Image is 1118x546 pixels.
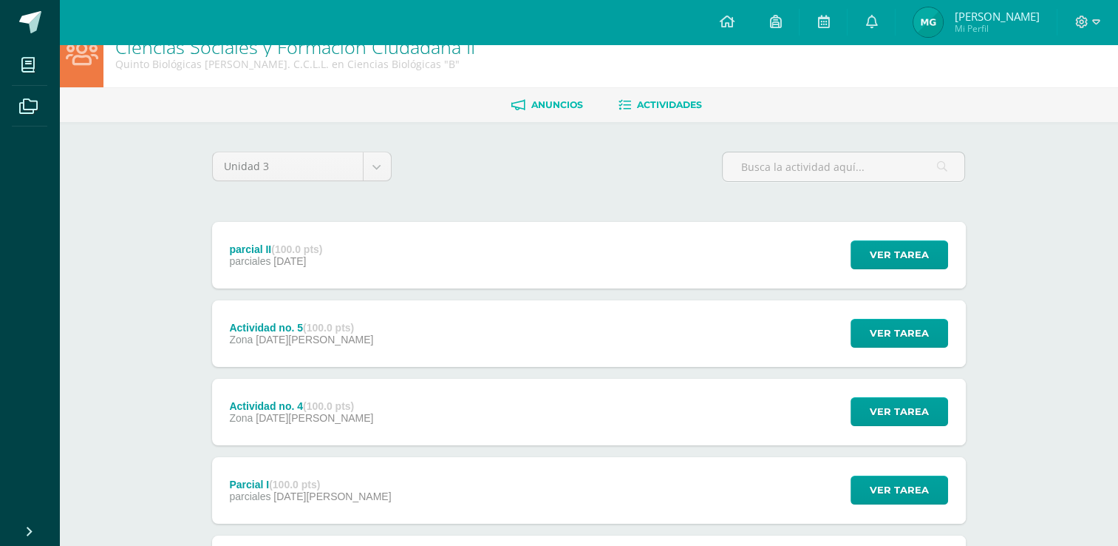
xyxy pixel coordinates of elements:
[913,7,943,37] img: a40cbd6312301addb36b6e6b7bac623e.png
[271,243,322,255] strong: (100.0 pts)
[229,322,373,334] div: Actividad no. 5
[531,99,583,110] span: Anuncios
[229,255,270,267] span: parciales
[229,479,391,491] div: Parcial I
[273,491,391,502] span: [DATE][PERSON_NAME]
[256,412,373,424] span: [DATE][PERSON_NAME]
[511,93,583,117] a: Anuncios
[115,34,475,59] a: Ciencias Sociales y Formación Ciudadana II
[851,240,948,269] button: Ver tarea
[115,57,475,71] div: Quinto Biológicas Bach. C.C.L.L. en Ciencias Biológicas 'B'
[303,322,354,334] strong: (100.0 pts)
[269,479,320,491] strong: (100.0 pts)
[954,22,1039,35] span: Mi Perfil
[273,255,306,267] span: [DATE]
[954,9,1039,24] span: [PERSON_NAME]
[618,93,702,117] a: Actividades
[851,476,948,505] button: Ver tarea
[229,491,270,502] span: parciales
[870,320,929,347] span: Ver tarea
[637,99,702,110] span: Actividades
[870,241,929,269] span: Ver tarea
[870,398,929,425] span: Ver tarea
[256,334,373,346] span: [DATE][PERSON_NAME]
[229,243,322,255] div: parcial II
[213,152,391,181] a: Unidad 3
[229,400,373,412] div: Actividad no. 4
[303,400,354,412] strong: (100.0 pts)
[115,36,475,57] h1: Ciencias Sociales y Formación Ciudadana II
[870,476,929,504] span: Ver tarea
[224,152,352,181] span: Unidad 3
[229,412,253,424] span: Zona
[851,319,948,348] button: Ver tarea
[723,152,964,181] input: Busca la actividad aquí...
[229,334,253,346] span: Zona
[851,397,948,426] button: Ver tarea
